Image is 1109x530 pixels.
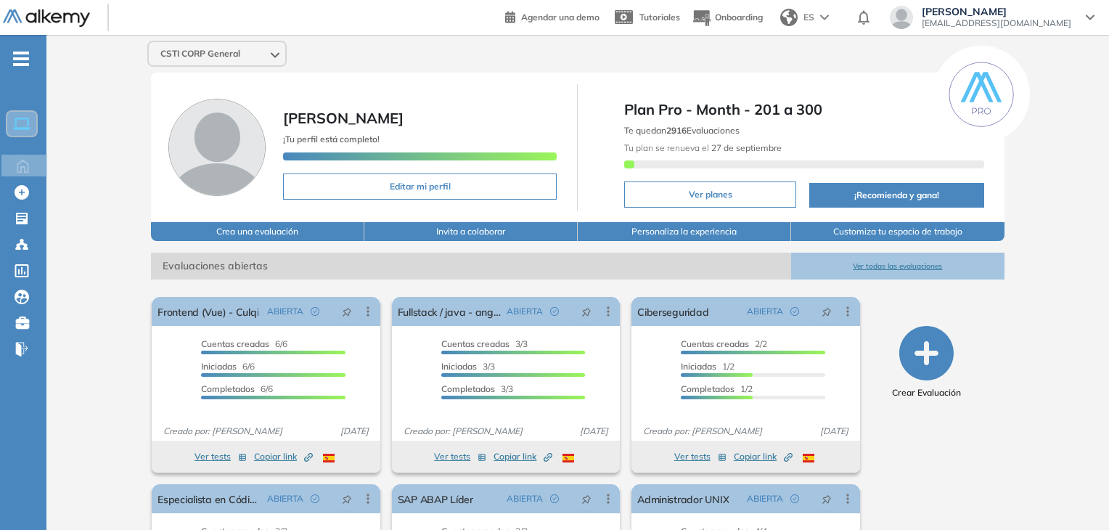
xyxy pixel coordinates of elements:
button: Invita a colaborar [364,222,578,241]
span: check-circle [550,307,559,316]
span: [DATE] [574,425,614,438]
button: Onboarding [692,2,763,33]
span: 3/3 [441,383,513,394]
img: world [780,9,798,26]
span: Completados [441,383,495,394]
button: Personaliza la experiencia [578,222,791,241]
button: Ver tests [434,448,486,465]
i: - [13,57,29,60]
span: Iniciadas [201,361,237,372]
span: Te quedan Evaluaciones [624,125,740,136]
span: check-circle [311,494,319,503]
span: Iniciadas [441,361,477,372]
span: Evaluaciones abiertas [151,253,791,280]
span: ABIERTA [507,492,543,505]
span: 3/3 [441,361,495,372]
button: Ver planes [624,182,796,208]
span: pushpin [822,306,832,317]
button: Copiar link [494,448,552,465]
a: Fullstack / java - angular / YOBEL [398,297,501,326]
span: ¡Tu perfil está completo! [283,134,380,144]
a: Frontend (Vue) - Culqi [157,297,258,326]
span: Iniciadas [681,361,716,372]
span: ABIERTA [267,492,303,505]
button: pushpin [570,487,602,510]
img: ESP [562,454,574,462]
span: Copiar link [254,450,313,463]
b: 2916 [666,125,687,136]
a: Ciberseguridad [637,297,708,326]
span: pushpin [342,306,352,317]
span: [DATE] [814,425,854,438]
button: Ver todas las evaluaciones [791,253,1004,280]
span: Creado por: [PERSON_NAME] [637,425,768,438]
button: Ver tests [674,448,727,465]
button: ¡Recomienda y gana! [809,183,983,208]
span: Copiar link [734,450,793,463]
span: Agendar una demo [521,12,599,23]
span: Crear Evaluación [892,386,961,399]
span: Tutoriales [639,12,680,23]
span: 3/3 [441,338,528,349]
button: Crear Evaluación [892,326,961,399]
button: pushpin [811,487,843,510]
img: arrow [820,15,829,20]
a: Administrador UNIX [637,484,729,513]
span: Onboarding [715,12,763,23]
button: Crea una evaluación [151,222,364,241]
span: ABIERTA [747,492,783,505]
span: 2/2 [681,338,767,349]
span: check-circle [790,494,799,503]
button: pushpin [331,487,363,510]
span: ES [803,11,814,24]
span: CSTI CORP General [160,48,240,60]
span: pushpin [581,306,592,317]
span: Copiar link [494,450,552,463]
span: Creado por: [PERSON_NAME] [398,425,528,438]
span: [DATE] [335,425,375,438]
a: Especialista en Códigos de Proveedores y Clientes [157,484,261,513]
button: pushpin [331,300,363,323]
span: check-circle [550,494,559,503]
img: ESP [323,454,335,462]
span: check-circle [311,307,319,316]
span: Tu plan se renueva el [624,142,782,153]
img: ESP [803,454,814,462]
b: 27 de septiembre [709,142,782,153]
img: Logo [3,9,90,28]
span: check-circle [790,307,799,316]
span: ABIERTA [507,305,543,318]
button: Ver tests [195,448,247,465]
span: 1/2 [681,361,734,372]
span: 6/6 [201,338,287,349]
span: ABIERTA [747,305,783,318]
span: 1/2 [681,383,753,394]
button: Editar mi perfil [283,174,557,200]
a: Agendar una demo [505,7,599,25]
span: Cuentas creadas [681,338,749,349]
span: [PERSON_NAME] [283,109,404,127]
span: Plan Pro - Month - 201 a 300 [624,99,983,121]
button: pushpin [570,300,602,323]
button: Copiar link [254,448,313,465]
span: [EMAIL_ADDRESS][DOMAIN_NAME] [922,17,1071,29]
span: pushpin [581,493,592,505]
a: SAP ABAP Líder [398,484,473,513]
button: pushpin [811,300,843,323]
button: Customiza tu espacio de trabajo [791,222,1004,241]
span: 6/6 [201,383,273,394]
span: Creado por: [PERSON_NAME] [157,425,288,438]
span: Completados [201,383,255,394]
span: pushpin [342,493,352,505]
span: pushpin [822,493,832,505]
span: Cuentas creadas [441,338,510,349]
span: 6/6 [201,361,255,372]
span: ABIERTA [267,305,303,318]
span: Cuentas creadas [201,338,269,349]
img: Foto de perfil [168,99,266,196]
span: [PERSON_NAME] [922,6,1071,17]
span: Completados [681,383,734,394]
button: Copiar link [734,448,793,465]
